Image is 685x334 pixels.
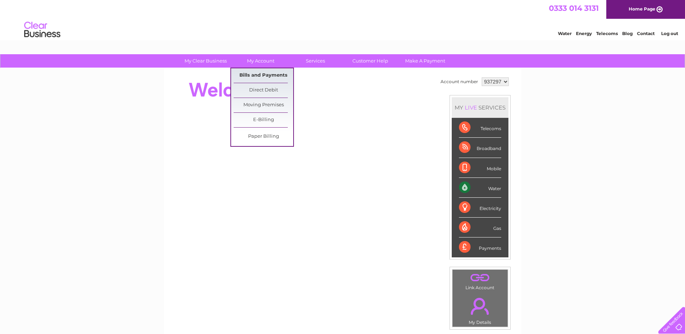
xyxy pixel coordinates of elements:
[234,113,293,127] a: E-Billing
[439,76,480,88] td: Account number
[176,54,235,68] a: My Clear Business
[459,237,501,257] div: Payments
[459,118,501,138] div: Telecoms
[558,31,572,36] a: Water
[459,138,501,158] div: Broadband
[234,129,293,144] a: Paper Billing
[622,31,633,36] a: Blog
[231,54,290,68] a: My Account
[459,178,501,198] div: Water
[234,83,293,98] a: Direct Debit
[637,31,655,36] a: Contact
[172,4,513,35] div: Clear Business is a trading name of Verastar Limited (registered in [GEOGRAPHIC_DATA] No. 3667643...
[463,104,478,111] div: LIVE
[459,218,501,237] div: Gas
[341,54,400,68] a: Customer Help
[452,292,508,327] td: My Details
[454,271,506,284] a: .
[576,31,592,36] a: Energy
[549,4,599,13] a: 0333 014 3131
[395,54,455,68] a: Make A Payment
[459,158,501,178] div: Mobile
[286,54,345,68] a: Services
[234,98,293,112] a: Moving Premises
[454,294,506,319] a: .
[234,68,293,83] a: Bills and Payments
[24,19,61,41] img: logo.png
[459,198,501,218] div: Electricity
[452,97,508,118] div: MY SERVICES
[452,269,508,292] td: Link Account
[596,31,618,36] a: Telecoms
[661,31,678,36] a: Log out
